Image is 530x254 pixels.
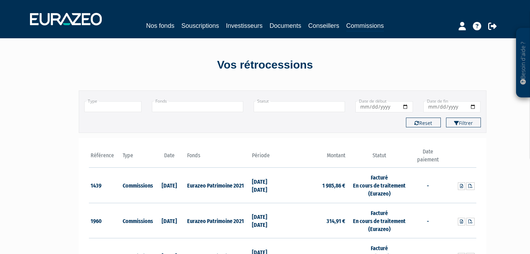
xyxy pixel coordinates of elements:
[308,21,339,31] a: Conseillers
[121,168,153,203] td: Commissions
[185,168,250,203] td: Eurazeo Patrimoine 2021
[67,57,464,73] div: Vos rétrocessions
[346,21,384,32] a: Commissions
[347,148,412,168] th: Statut
[121,203,153,238] td: Commissions
[185,203,250,238] td: Eurazeo Patrimoine 2021
[89,203,121,238] td: 1960
[412,148,444,168] th: Date paiement
[446,118,481,127] button: Filtrer
[181,21,219,31] a: Souscriptions
[283,148,347,168] th: Montant
[270,21,301,31] a: Documents
[250,168,283,203] td: [DATE] [DATE]
[412,168,444,203] td: -
[146,21,174,31] a: Nos fonds
[121,148,153,168] th: Type
[406,118,441,127] button: Reset
[153,203,186,238] td: [DATE]
[519,32,527,94] p: Besoin d'aide ?
[412,203,444,238] td: -
[347,203,412,238] td: Facturé En cours de traitement (Eurazeo)
[30,13,102,25] img: 1732889491-logotype_eurazeo_blanc_rvb.png
[283,203,347,238] td: 314,91 €
[153,168,186,203] td: [DATE]
[185,148,250,168] th: Fonds
[153,148,186,168] th: Date
[283,168,347,203] td: 1 985,86 €
[89,168,121,203] td: 1439
[250,148,283,168] th: Période
[89,148,121,168] th: Référence
[226,21,262,31] a: Investisseurs
[347,168,412,203] td: Facturé En cours de traitement (Eurazeo)
[250,203,283,238] td: [DATE] [DATE]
